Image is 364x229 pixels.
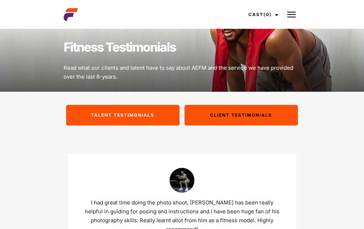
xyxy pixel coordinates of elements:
img: cropped-aefm-brand-fav-22-square.png [64,7,78,22]
a: Cast(0) [242,4,283,25]
div: Talent Testimonials [66,105,180,126]
span: (0) [263,12,272,17]
div: Client Testimonials [184,105,298,126]
img: Burger icon [287,10,296,19]
span: Read what our clients and talent have to say about AEFM and the service we have provided over the... [64,64,293,80]
h1: Fitness Testimonials [64,39,300,55]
